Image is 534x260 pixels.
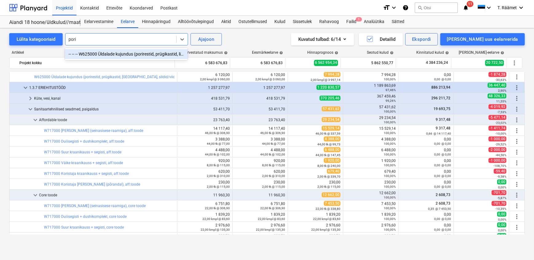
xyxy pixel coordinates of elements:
div: Projekt kokku [19,58,172,68]
small: 100,00% [384,78,396,81]
small: -23,02% [495,121,506,125]
small: 100,00% [384,164,396,167]
a: W717000 Suur kraanikauss + segisti, core toode [44,225,124,230]
small: 0,00 @ 0,00 [434,164,451,167]
div: -- -- -- W625000 Üldalade kujundus (porirestid, prügikastid, lilled, sildid/viidad) [65,49,188,59]
span: 0,00 [497,233,506,238]
div: Eelarve [117,16,138,28]
div: Eesmärkeelarve [252,50,283,55]
div: 4 488,00 [235,148,285,157]
small: 99,26% [386,99,396,103]
div: 920,00 [235,159,285,167]
small: 2,00 tk @ 115,00 [317,185,340,188]
small: 11,55% [496,100,506,103]
i: format_size [383,4,390,11]
div: 6 583 676,83 [177,58,227,68]
div: 11 960,30 [235,193,285,197]
span: 57 431,62 [322,107,340,111]
div: Hinnapäringud [138,16,174,28]
span: -59,40 [494,169,506,174]
span: 15 529,14 [322,126,340,131]
div: 392,70 [180,234,230,243]
small: 2,00 tk @ 115,00 [207,185,230,188]
div: 3 388,00 [180,137,230,146]
div: 1 257 277,97 [235,86,285,90]
div: 12 662,00 [346,191,396,200]
div: 392,70 [290,234,340,243]
div: 1 839,20 [346,212,396,221]
div: 3 388,00 [235,137,285,146]
small: 0,66 @ 14 117,40 [426,132,451,135]
small: 100,00% [384,217,396,221]
span: 12 662,00 [322,192,340,197]
span: keyboard_arrow_down [32,192,39,199]
span: -701,70 [492,190,506,195]
span: 7 453,50 [324,201,340,206]
div: 0,00 [401,137,451,146]
div: 0,00 [401,169,451,178]
span: 0,00 [497,212,506,217]
div: Ekspordi [412,35,431,43]
span: keyboard_arrow_down [32,116,39,124]
span: Rohkem tegevusi [513,138,520,145]
div: 920,00 [180,159,230,167]
small: -44,56% [495,153,506,157]
span: Rohkem tegevusi [513,170,520,177]
div: 6 583 676,83 [233,58,283,68]
div: 620,00 [235,169,285,178]
small: 97,46% [386,88,396,92]
small: -30,63% [495,78,506,82]
div: 7 453,50 [346,202,396,210]
small: 0,00 @ 0,00 [434,78,451,81]
small: 100,00% [384,207,396,210]
span: Rohkem tegevusi [513,149,520,156]
div: 57 431,62 [346,105,396,114]
small: 0,00 @ 0,00 [434,185,451,188]
span: -5 471,14 [489,115,506,120]
small: 2,00 tk @ 310,00 [262,174,285,178]
span: 1 [356,17,362,21]
small: -9,58% [497,175,506,178]
button: [PERSON_NAME] uus eelarverida [440,33,525,45]
div: 23 763,40 [235,118,285,122]
span: 9 317,48 [435,118,451,122]
small: 44,00 tk @ 99,73 [317,143,340,146]
span: Rohkem tegevusi [511,59,518,67]
a: Sätted [388,16,408,28]
div: 418 531,79 [180,96,230,101]
span: Rohkem tegevusi [513,95,520,102]
div: 53 411,70 [235,107,285,111]
span: search [418,5,422,10]
small: 0,35 @ 7 453,50 [428,207,451,211]
small: -10,39% [495,207,506,211]
span: 20 722,50 [485,60,504,66]
div: 2 976,60 [180,223,230,232]
small: 0,00 @ 0,00 [434,153,451,156]
a: Aktid [218,16,235,28]
small: 22,00 kmpl @ 135,30 [201,228,230,231]
small: 22,00 kmpl @ 135,30 [311,228,340,231]
span: Rohkem tegevusi [513,106,520,113]
small: -108,70% [493,164,506,168]
small: 8,00 tk @ 115,00 [262,164,285,167]
div: Kulud [271,16,289,28]
div: 679,40 [346,169,396,178]
div: 14 117,40 [180,126,230,135]
span: Rohkem tegevusi [513,73,520,81]
span: -1 000,00 [489,137,506,142]
small: 0,00 @ 0,00 [434,228,451,231]
div: 11 960,30 [180,193,230,197]
div: 5 862 550,77 [343,58,393,68]
div: 4 388,00 [346,137,396,146]
span: 4 388,00 [324,137,340,142]
small: 46,00 tk @ 306,90 [205,131,230,135]
a: Analüütika [360,16,388,28]
small: -10,00% [495,132,506,135]
i: Abikeskus [402,4,409,11]
span: help [389,51,394,55]
div: Artikkel [9,50,175,55]
div: [PERSON_NAME]-eelarve [459,50,504,55]
small: 44,00 tk @ 77,00 [262,142,285,146]
span: -1 874,28 [489,72,506,77]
